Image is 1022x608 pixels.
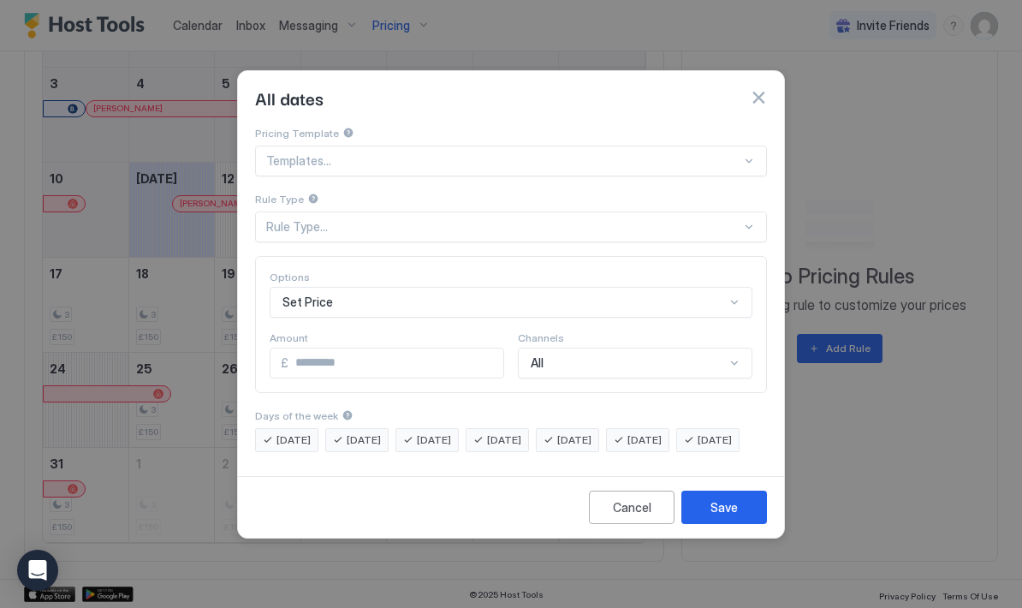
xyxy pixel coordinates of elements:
div: Rule Type... [266,219,741,235]
span: [DATE] [417,432,451,448]
div: Save [710,498,738,516]
span: [DATE] [627,432,662,448]
span: [DATE] [557,432,591,448]
button: Save [681,491,767,524]
span: Days of the week [255,409,338,422]
span: Channels [518,331,564,344]
span: Rule Type [255,193,304,206]
span: £ [281,355,288,371]
span: Pricing Template [255,127,339,140]
button: Cancel [589,491,674,524]
span: [DATE] [487,432,521,448]
div: Cancel [613,498,651,516]
span: [DATE] [347,432,381,448]
span: All dates [255,85,324,110]
span: [DATE] [698,432,732,448]
span: Set Price [282,295,333,310]
span: [DATE] [276,432,311,448]
span: Amount [270,331,308,344]
span: All [531,355,544,371]
div: Open Intercom Messenger [17,550,58,591]
span: Options [270,271,310,283]
input: Input Field [288,349,503,378]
